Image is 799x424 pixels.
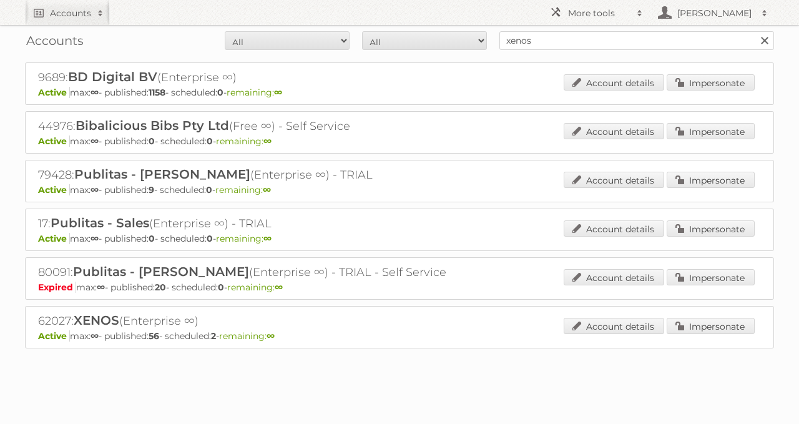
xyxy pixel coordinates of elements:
[218,282,224,293] strong: 0
[263,233,272,244] strong: ∞
[38,282,76,293] span: Expired
[38,282,761,293] p: max: - published: - scheduled: -
[267,330,275,342] strong: ∞
[38,233,70,244] span: Active
[149,87,165,98] strong: 1158
[263,184,271,195] strong: ∞
[667,220,755,237] a: Impersonate
[50,7,91,19] h2: Accounts
[667,74,755,91] a: Impersonate
[38,330,70,342] span: Active
[674,7,755,19] h2: [PERSON_NAME]
[274,87,282,98] strong: ∞
[38,87,761,98] p: max: - published: - scheduled: -
[76,118,229,133] span: Bibalicious Bibs Pty Ltd
[227,282,283,293] span: remaining:
[568,7,630,19] h2: More tools
[667,172,755,188] a: Impersonate
[564,123,664,139] a: Account details
[38,330,761,342] p: max: - published: - scheduled: -
[74,313,119,328] span: XENOS
[91,184,99,195] strong: ∞
[216,233,272,244] span: remaining:
[667,269,755,285] a: Impersonate
[149,136,155,147] strong: 0
[263,136,272,147] strong: ∞
[38,87,70,98] span: Active
[667,318,755,334] a: Impersonate
[217,87,223,98] strong: 0
[74,167,250,182] span: Publitas - [PERSON_NAME]
[207,136,213,147] strong: 0
[564,220,664,237] a: Account details
[215,184,271,195] span: remaining:
[68,69,157,84] span: BD Digital BV
[564,74,664,91] a: Account details
[564,172,664,188] a: Account details
[91,233,99,244] strong: ∞
[667,123,755,139] a: Impersonate
[155,282,166,293] strong: 20
[211,330,216,342] strong: 2
[38,264,475,280] h2: 80091: (Enterprise ∞) - TRIAL - Self Service
[38,233,761,244] p: max: - published: - scheduled: -
[38,69,475,86] h2: 9689: (Enterprise ∞)
[564,318,664,334] a: Account details
[564,269,664,285] a: Account details
[38,118,475,134] h2: 44976: (Free ∞) - Self Service
[38,313,475,329] h2: 62027: (Enterprise ∞)
[38,215,475,232] h2: 17: (Enterprise ∞) - TRIAL
[91,136,99,147] strong: ∞
[91,87,99,98] strong: ∞
[38,136,70,147] span: Active
[149,233,155,244] strong: 0
[206,184,212,195] strong: 0
[51,215,149,230] span: Publitas - Sales
[216,136,272,147] span: remaining:
[73,264,249,279] span: Publitas - [PERSON_NAME]
[149,330,159,342] strong: 56
[91,330,99,342] strong: ∞
[38,167,475,183] h2: 79428: (Enterprise ∞) - TRIAL
[149,184,154,195] strong: 9
[38,184,761,195] p: max: - published: - scheduled: -
[38,184,70,195] span: Active
[38,136,761,147] p: max: - published: - scheduled: -
[275,282,283,293] strong: ∞
[207,233,213,244] strong: 0
[227,87,282,98] span: remaining:
[219,330,275,342] span: remaining:
[97,282,105,293] strong: ∞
